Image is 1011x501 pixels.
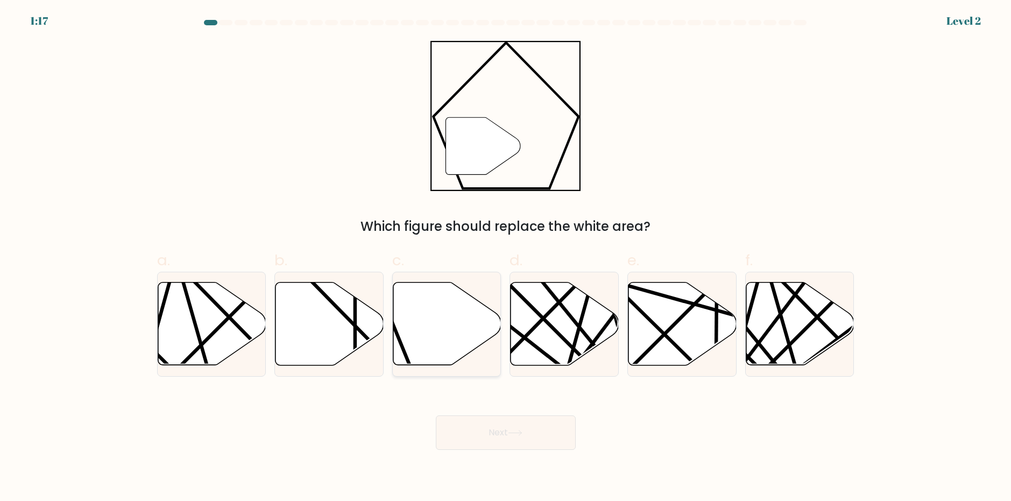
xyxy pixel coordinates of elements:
[745,250,753,271] span: f.
[946,13,981,29] div: Level 2
[392,250,404,271] span: c.
[274,250,287,271] span: b.
[436,415,576,450] button: Next
[627,250,639,271] span: e.
[157,250,170,271] span: a.
[446,117,520,174] g: "
[30,13,48,29] div: 1:17
[164,217,848,236] div: Which figure should replace the white area?
[510,250,522,271] span: d.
